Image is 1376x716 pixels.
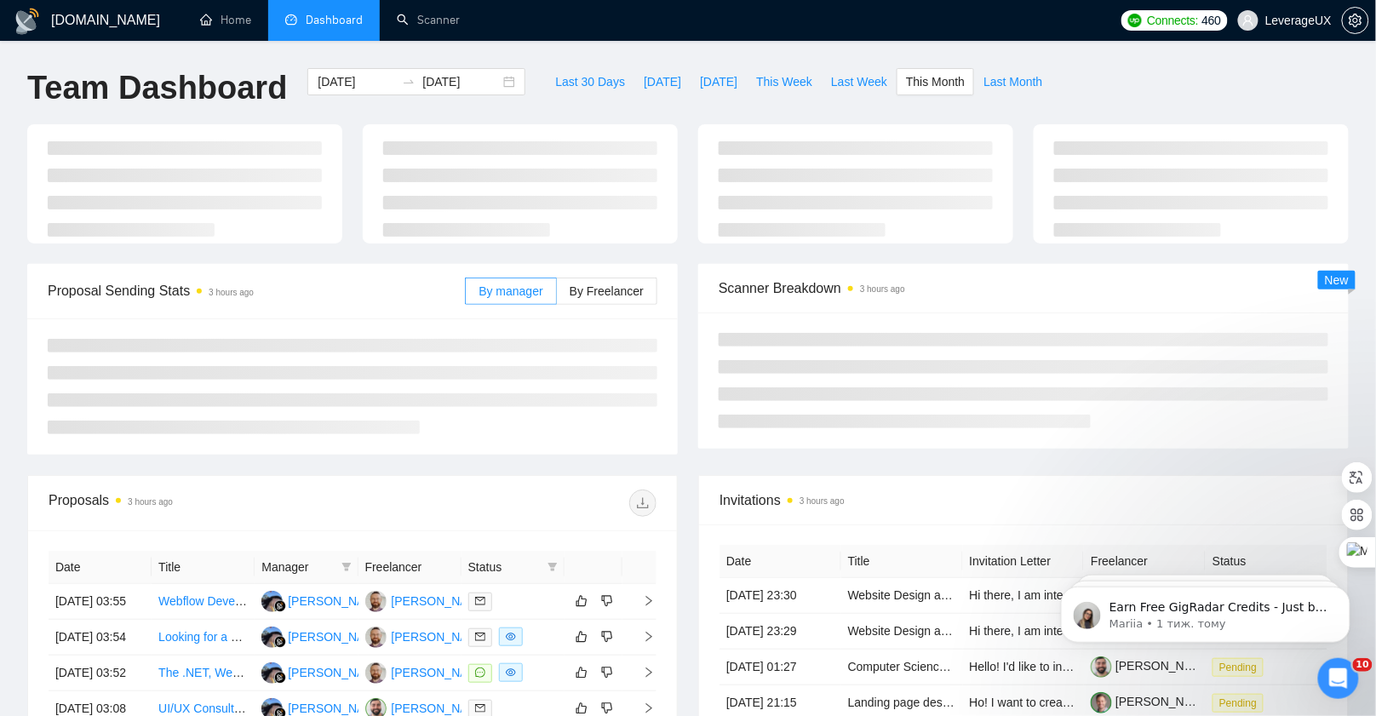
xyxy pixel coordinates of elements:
td: [DATE] 03:55 [49,584,152,620]
a: AK[PERSON_NAME] [365,629,490,643]
button: like [571,662,592,683]
iframe: Intercom live chat [1318,658,1359,699]
button: like [571,591,592,611]
th: Freelancer [1084,545,1206,578]
h1: Team Dashboard [27,68,287,108]
a: The .NET, WebApi, SQL Server database, Ollama LLM service, and Angular WebApp [158,666,608,679]
img: gigradar-bm.png [274,672,286,684]
time: 3 hours ago [860,284,905,294]
button: [DATE] [691,68,747,95]
span: eye [506,667,516,678]
th: Freelancer [358,551,462,584]
span: Invitations [720,490,1327,511]
input: Start date [318,72,395,91]
button: [DATE] [634,68,691,95]
a: Computer Science Engineer/software engineer to build a graphical user interface [848,660,1274,673]
th: Date [720,545,841,578]
button: dislike [597,591,617,611]
th: Invitation Letter [963,545,1085,578]
a: searchScanner [397,13,460,27]
button: This Week [747,68,822,95]
span: like [576,594,588,608]
img: c1ubs3Re8m653Oj37xRJv3B2W9w47HdBbQsc91qxwEeJplF8-F2OmN4eYf47k8ubBe [1091,692,1112,713]
button: dislike [597,627,617,647]
span: like [576,630,588,644]
td: The .NET, WebApi, SQL Server database, Ollama LLM service, and Angular WebApp [152,656,255,691]
button: Last Month [974,68,1052,95]
a: AA[PERSON_NAME] [261,593,386,607]
div: [PERSON_NAME] [392,663,490,682]
a: Website Design and Development [848,624,1028,638]
span: right [629,702,655,714]
span: filter [548,562,558,572]
span: By Freelancer [570,284,644,298]
img: upwork-logo.png [1128,14,1142,27]
img: AA [261,627,283,648]
time: 3 hours ago [209,288,254,297]
span: Last 30 Days [555,72,625,91]
a: AA[PERSON_NAME] [261,665,386,679]
td: Website Design and Development [841,578,963,614]
span: mail [475,703,485,713]
span: By manager [479,284,542,298]
a: Pending [1213,696,1270,709]
button: setting [1342,7,1369,34]
div: [PERSON_NAME] [392,592,490,610]
a: setting [1342,14,1369,27]
a: homeHome [200,13,251,27]
td: [DATE] 23:30 [720,578,841,614]
span: Last Month [983,72,1042,91]
button: dislike [597,662,617,683]
a: Website Design and Development [848,588,1028,602]
a: RL[PERSON_NAME] [365,701,490,714]
span: 460 [1202,11,1221,30]
span: [DATE] [700,72,737,91]
span: right [629,595,655,607]
time: 3 hours ago [800,496,845,506]
span: Status [468,558,541,576]
span: swap-right [402,75,416,89]
time: 3 hours ago [128,497,173,507]
span: 10 [1353,658,1373,672]
a: AK[PERSON_NAME] [365,665,490,679]
button: Last 30 Days [546,68,634,95]
span: Proposal Sending Stats [48,280,465,301]
td: Webflow Developer & Automations Specialist (AU Hours) [152,584,255,620]
span: This Month [906,72,965,91]
iframe: Intercom notifications повідомлення [1035,551,1376,670]
span: filter [338,554,355,580]
span: Dashboard [306,13,363,27]
img: AA [261,662,283,684]
button: like [571,627,592,647]
img: gigradar-bm.png [274,600,286,612]
span: dislike [601,702,613,715]
span: dislike [601,666,613,679]
span: Last Week [831,72,887,91]
div: [PERSON_NAME] [288,627,386,646]
td: Looking for a UI/UX Designer with experience in Web apps. [152,620,255,656]
a: Webflow Developer & Automations Specialist (AU Hours) [158,594,459,608]
a: Landing page designer (for saas/digital product) [848,696,1101,709]
button: This Month [897,68,974,95]
th: Manager [255,551,358,584]
span: eye [506,632,516,642]
span: Manager [261,558,334,576]
button: Last Week [822,68,897,95]
td: [DATE] 01:27 [720,650,841,685]
input: End date [422,72,500,91]
span: filter [341,562,352,572]
a: [PERSON_NAME] [1091,695,1213,708]
span: New [1325,273,1349,287]
span: mail [475,596,485,606]
img: gigradar-bm.png [274,636,286,648]
span: Scanner Breakdown [719,278,1328,299]
td: [DATE] 03:52 [49,656,152,691]
img: AK [365,662,387,684]
span: user [1242,14,1254,26]
a: UI/UX Consultant for Mobile App Optimization [158,702,399,715]
span: to [402,75,416,89]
